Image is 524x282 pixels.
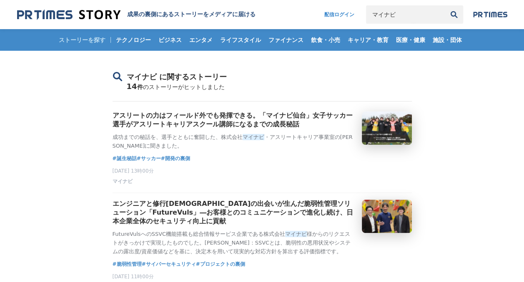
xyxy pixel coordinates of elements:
[186,29,216,51] a: エンタメ
[344,29,392,51] a: キャリア・教育
[243,134,264,140] em: マイナビ
[308,29,343,51] a: 飲食・小売
[127,11,256,18] h1: 成果の裏側にあるストーリーをメディアに届ける
[142,260,196,268] a: #サイバーセキュリティ
[17,9,120,20] img: 成果の裏側にあるストーリーをメディアに届ける
[393,29,429,51] a: 医療・健康
[137,84,143,90] span: 件
[113,168,412,175] p: [DATE] 13時00分
[113,111,355,129] h3: アスリートの力はフィールド外でも発揮できる。「マイナビ仙台」女子サッカー選手がアスリートキャリアスクール講師になるまでの成長秘話
[473,11,507,18] img: prtimes
[137,154,161,163] a: #サッカー
[17,9,256,20] a: 成果の裏側にあるストーリーをメディアに届ける 成果の裏側にあるストーリーをメディアに届ける
[155,36,185,44] span: ビジネス
[445,5,463,24] button: 検索
[113,133,355,151] p: 成功までの秘話を、選手とともに奮闘した、株式会社 ・アスリートキャリア事業室の[PERSON_NAME]に聞きました。
[186,36,216,44] span: エンタメ
[113,154,137,163] a: #誕生秘話
[113,260,142,268] a: #脆弱性管理
[217,29,264,51] a: ライフスタイル
[265,29,307,51] a: ファイナンス
[429,29,465,51] a: 施設・団体
[113,200,355,226] h3: エンジニアと修行[DEMOGRAPHIC_DATA]の出会いが生んだ脆弱性管理ソリューション「FutureVuls」―お客様とのコミュニケーションで進化し続け、日本企業全体のセキュリティ向上に貢献
[196,260,245,268] a: #プロジェクトの裏側
[285,231,307,237] em: マイナビ
[155,29,185,51] a: ビジネス
[113,273,412,280] p: [DATE] 11時00分
[113,180,133,186] a: マイナビ
[429,36,465,44] span: 施設・団体
[316,5,363,24] a: 配信ログイン
[161,154,190,163] a: #開発の裏側
[113,178,133,185] span: マイナビ
[113,36,154,44] span: テクノロジー
[113,111,412,151] a: アスリートの力はフィールド外でも発揮できる。「マイナビ仙台」女子サッカー選手がアスリートキャリアスクール講師になるまでの成長秘話成功までの秘話を、選手とともに奮闘した、株式会社マイナビ・アスリー...
[265,36,307,44] span: ファイナンス
[143,84,225,90] span: のストーリーがヒットしました
[366,5,445,24] input: キーワードで検索
[113,29,154,51] a: テクノロジー
[113,230,355,256] p: FutureVulsへのSSVC機能搭載も総合情報サービス企業である株式会社 様からのリクエストがきっかけで実現したものでした。[PERSON_NAME]：SSVCとは、脆弱性の悪用状況やシステ...
[113,82,412,101] div: 14
[344,36,392,44] span: キャリア・教育
[217,36,264,44] span: ライフスタイル
[308,36,343,44] span: 飲食・小売
[127,72,227,81] span: マイナビ に関するストーリー
[393,36,429,44] span: 医療・健康
[113,200,412,256] a: エンジニアと修行[DEMOGRAPHIC_DATA]の出会いが生んだ脆弱性管理ソリューション「FutureVuls」―お客様とのコミュニケーションで進化し続け、日本企業全体のセキュリティ向上に貢...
